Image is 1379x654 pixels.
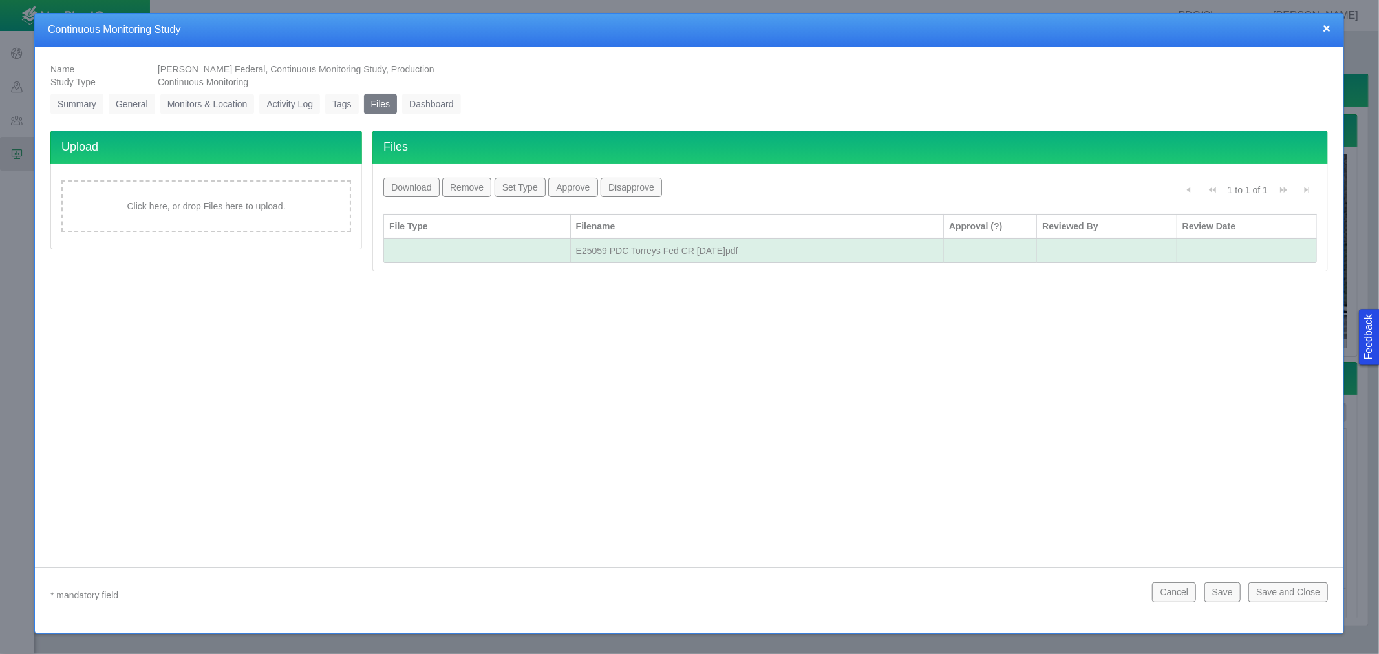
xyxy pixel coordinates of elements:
th: Approval (?) [944,214,1037,239]
div: Approval (?) [949,220,1031,233]
span: Continuous Monitoring [158,77,248,87]
a: Activity Log [259,94,320,114]
th: Filename [571,214,944,239]
th: Reviewed By [1037,214,1177,239]
div: Filename [576,220,938,233]
button: Approve [548,178,598,197]
div: File Type [389,220,565,233]
button: Save and Close [1248,582,1328,602]
th: Review Date [1177,214,1318,239]
a: General [109,94,155,114]
div: Click here, or drop Files here to upload. [61,180,351,232]
div: Review Date [1182,220,1312,233]
button: Save [1204,582,1241,602]
h4: Upload [50,131,362,163]
div: Reviewed By [1042,220,1171,233]
button: Download [383,178,440,197]
div: E25059 PDC Torreys Fed CR [DATE]pdf [576,244,938,257]
button: Cancel [1152,582,1196,602]
div: 1 to 1 of 1 [1223,184,1273,202]
div: Pagination [1179,178,1318,207]
button: Disapprove [601,178,662,197]
button: Remove [442,178,492,197]
a: Monitors & Location [160,94,255,114]
button: close [1323,21,1331,35]
span: Name [50,64,74,74]
a: Tags [325,94,359,114]
span: [PERSON_NAME] Federal, Continuous Monitoring Study, Production [158,64,434,74]
a: Summary [50,94,103,114]
a: Dashboard [402,94,461,114]
button: Set Type [495,178,546,197]
h4: Files [372,131,1328,163]
h4: Continuous Monitoring Study [48,23,1331,37]
th: File Type [384,214,571,239]
a: Files [364,94,398,114]
span: Study Type [50,77,96,87]
p: * mandatory field [50,587,1142,604]
td: E25059 PDC Torreys Fed CR 2025.07.22.pdf [571,239,944,263]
